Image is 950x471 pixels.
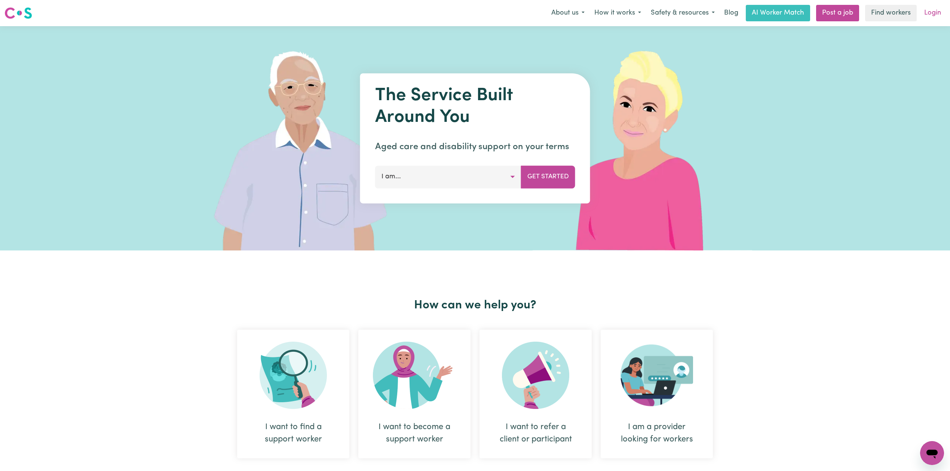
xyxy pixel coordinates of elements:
iframe: Button to launch messaging window [920,441,944,465]
a: Blog [720,5,743,21]
img: Become Worker [373,342,456,409]
a: Careseekers logo [4,4,32,22]
div: I want to refer a client or participant [479,330,592,458]
button: How it works [589,5,646,21]
h1: The Service Built Around You [375,85,575,128]
button: Safety & resources [646,5,720,21]
div: I want to become a support worker [376,421,453,446]
button: I am... [375,166,521,188]
div: I want to refer a client or participant [497,421,574,446]
a: Post a job [816,5,859,21]
a: AI Worker Match [746,5,810,21]
div: I am a provider looking for workers [619,421,695,446]
button: About us [546,5,589,21]
div: I want to find a support worker [255,421,331,446]
div: I am a provider looking for workers [601,330,713,458]
p: Aged care and disability support on your terms [375,140,575,154]
a: Find workers [865,5,917,21]
img: Refer [502,342,569,409]
button: Get Started [521,166,575,188]
img: Provider [620,342,693,409]
img: Careseekers logo [4,6,32,20]
img: Search [260,342,327,409]
h2: How can we help you? [233,298,717,313]
div: I want to find a support worker [237,330,349,458]
a: Login [920,5,946,21]
div: I want to become a support worker [358,330,471,458]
